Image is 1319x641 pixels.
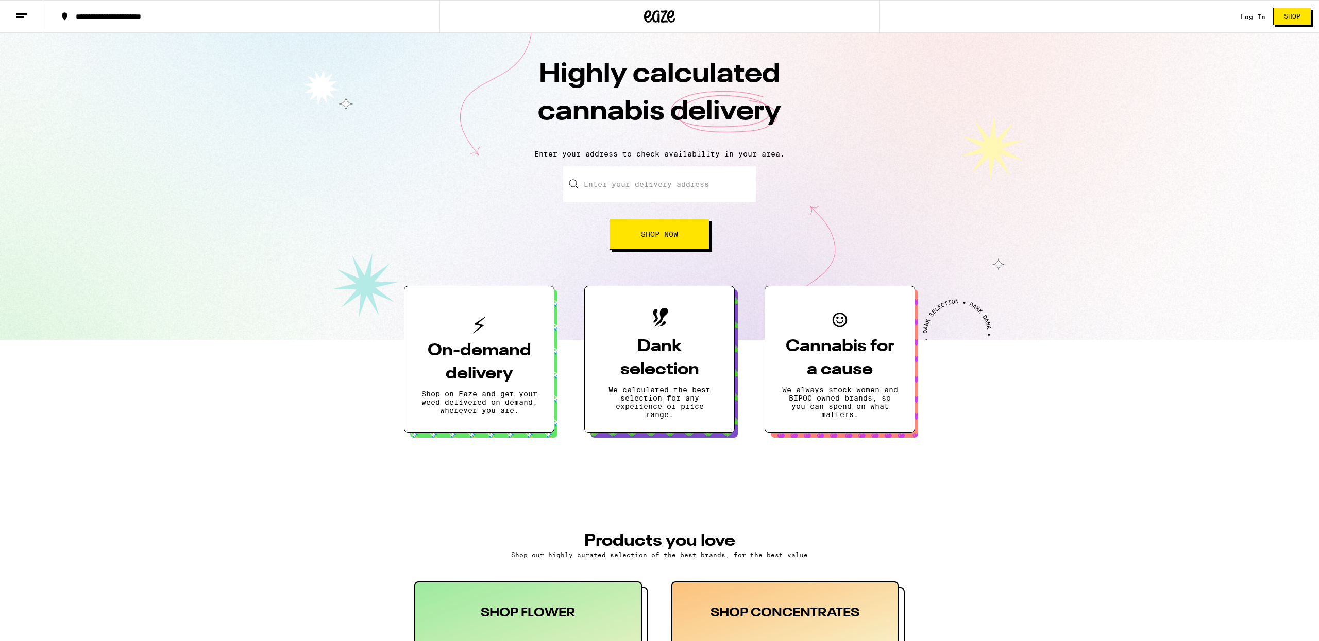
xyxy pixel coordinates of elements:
span: Shop Now [641,231,678,238]
p: We always stock women and BIPOC owned brands, so you can spend on what matters. [782,386,898,419]
p: Shop our highly curated selection of the best brands, for the best value [414,551,905,558]
button: Shop Now [610,219,709,250]
p: Enter your address to check availability in your area. [10,150,1309,158]
button: Shop [1273,8,1311,25]
h3: Cannabis for a cause [782,335,898,382]
h3: On-demand delivery [421,339,537,386]
span: Shop [1284,13,1300,20]
input: Enter your delivery address [563,166,756,202]
button: Cannabis for a causeWe always stock women and BIPOC owned brands, so you can spend on what matters. [765,286,915,433]
button: On-demand deliveryShop on Eaze and get your weed delivered on demand, wherever you are. [404,286,554,433]
div: Log In [1241,13,1265,20]
button: Dank selectionWe calculated the best selection for any experience or price range. [584,286,735,433]
p: Shop on Eaze and get your weed delivered on demand, wherever you are. [421,390,537,414]
h3: PRODUCTS YOU LOVE [414,533,905,549]
h1: Highly calculated cannabis delivery [479,56,840,142]
h3: Dank selection [601,335,718,382]
p: We calculated the best selection for any experience or price range. [601,386,718,419]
